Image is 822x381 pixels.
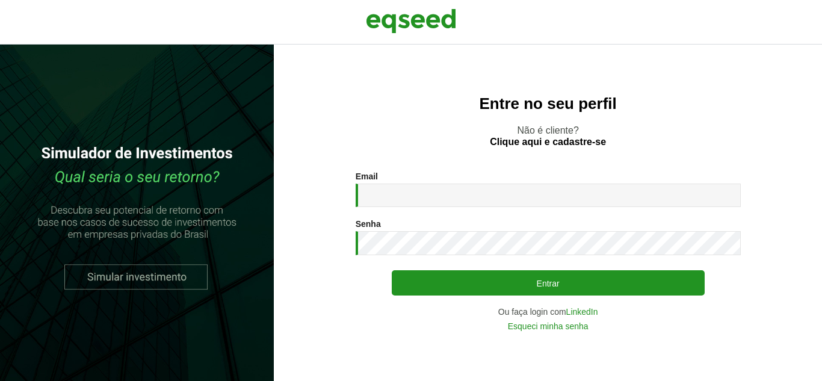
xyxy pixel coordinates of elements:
[356,220,381,228] label: Senha
[298,125,798,147] p: Não é cliente?
[356,308,741,316] div: Ou faça login com
[392,270,705,296] button: Entrar
[566,308,598,316] a: LinkedIn
[366,6,456,36] img: EqSeed Logo
[490,137,606,147] a: Clique aqui e cadastre-se
[356,172,378,181] label: Email
[298,95,798,113] h2: Entre no seu perfil
[508,322,589,330] a: Esqueci minha senha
